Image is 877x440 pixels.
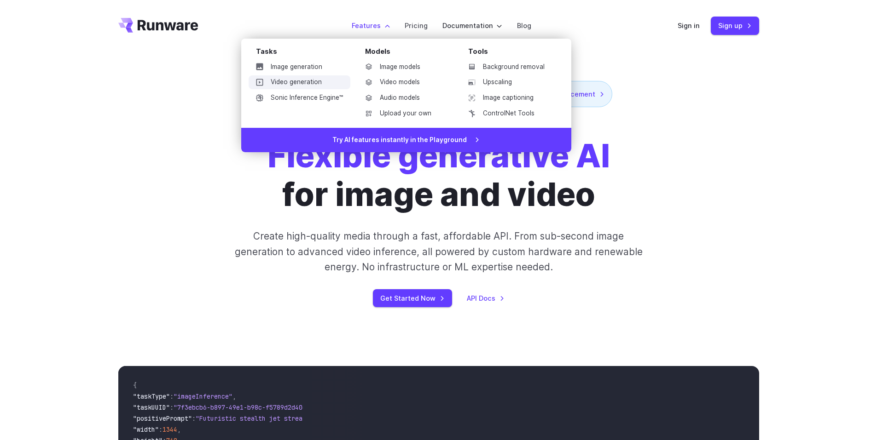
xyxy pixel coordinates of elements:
[358,91,453,105] a: Audio models
[517,20,531,31] a: Blog
[241,128,571,153] a: Try AI features instantly in the Playground
[358,75,453,89] a: Video models
[118,18,198,33] a: Go to /
[249,60,350,74] a: Image generation
[163,425,177,434] span: 1344
[358,107,453,120] a: Upload your own
[352,20,390,31] label: Features
[196,414,531,423] span: "Futuristic stealth jet streaking through a neon-lit cityscape with glowing purple exhaust"
[249,91,350,105] a: Sonic Inference Engine™
[461,75,557,89] a: Upscaling
[405,20,428,31] a: Pricing
[133,414,192,423] span: "positivePrompt"
[174,392,232,400] span: "imageInference"
[232,392,236,400] span: ,
[177,425,181,434] span: ,
[233,229,644,274] p: Create high-quality media through a fast, affordable API. From sub-second image generation to adv...
[159,425,163,434] span: :
[170,392,174,400] span: :
[365,46,453,60] div: Models
[249,75,350,89] a: Video generation
[192,414,196,423] span: :
[267,136,610,175] strong: Flexible generative AI
[174,403,314,411] span: "7f3ebcb6-b897-49e1-b98c-f5789d2d40d7"
[461,91,557,105] a: Image captioning
[267,137,610,214] h1: for image and video
[170,403,174,411] span: :
[461,107,557,120] a: ControlNet Tools
[133,392,170,400] span: "taskType"
[461,60,557,74] a: Background removal
[133,425,159,434] span: "width"
[678,20,700,31] a: Sign in
[373,289,452,307] a: Get Started Now
[358,60,453,74] a: Image models
[133,403,170,411] span: "taskUUID"
[468,46,557,60] div: Tools
[133,381,137,389] span: {
[256,46,350,60] div: Tasks
[467,293,505,303] a: API Docs
[442,20,502,31] label: Documentation
[711,17,759,34] a: Sign up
